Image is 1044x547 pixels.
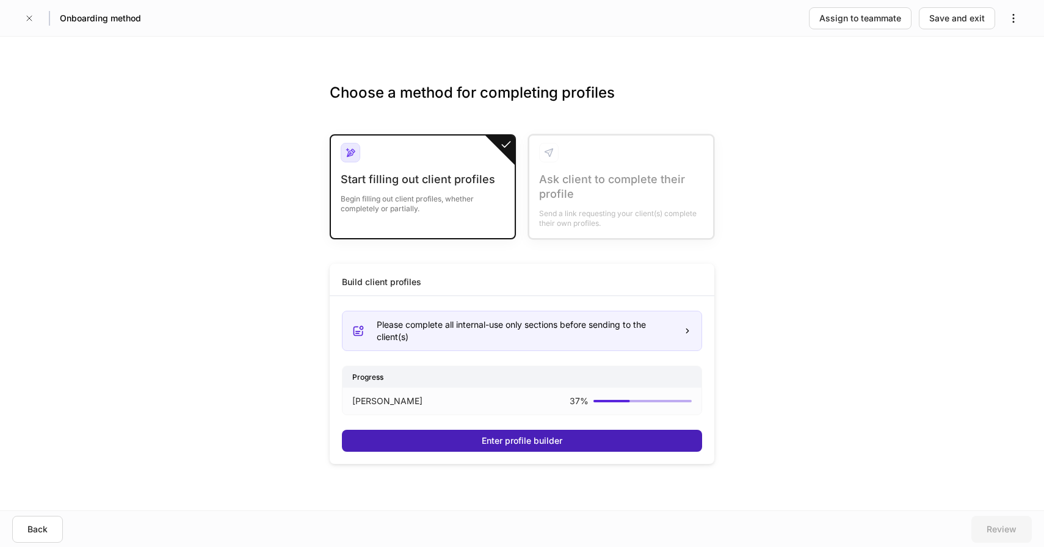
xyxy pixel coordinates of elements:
div: Build client profiles [342,276,421,288]
div: Assign to teammate [819,12,901,24]
button: Enter profile builder [342,430,702,452]
h3: Choose a method for completing profiles [330,83,714,122]
div: Start filling out client profiles [341,172,505,187]
div: Progress [343,366,701,388]
div: Enter profile builder [482,435,562,447]
div: Review [987,523,1017,535]
div: Back [27,523,48,535]
div: Begin filling out client profiles, whether completely or partially. [341,187,505,214]
button: Save and exit [919,7,995,29]
button: Review [971,516,1032,543]
button: Back [12,516,63,543]
h5: Onboarding method [60,12,141,24]
p: [PERSON_NAME] [352,395,422,407]
p: 37 % [570,395,589,407]
div: Please complete all internal-use only sections before sending to the client(s) [377,319,673,343]
button: Assign to teammate [809,7,912,29]
div: Save and exit [929,12,985,24]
